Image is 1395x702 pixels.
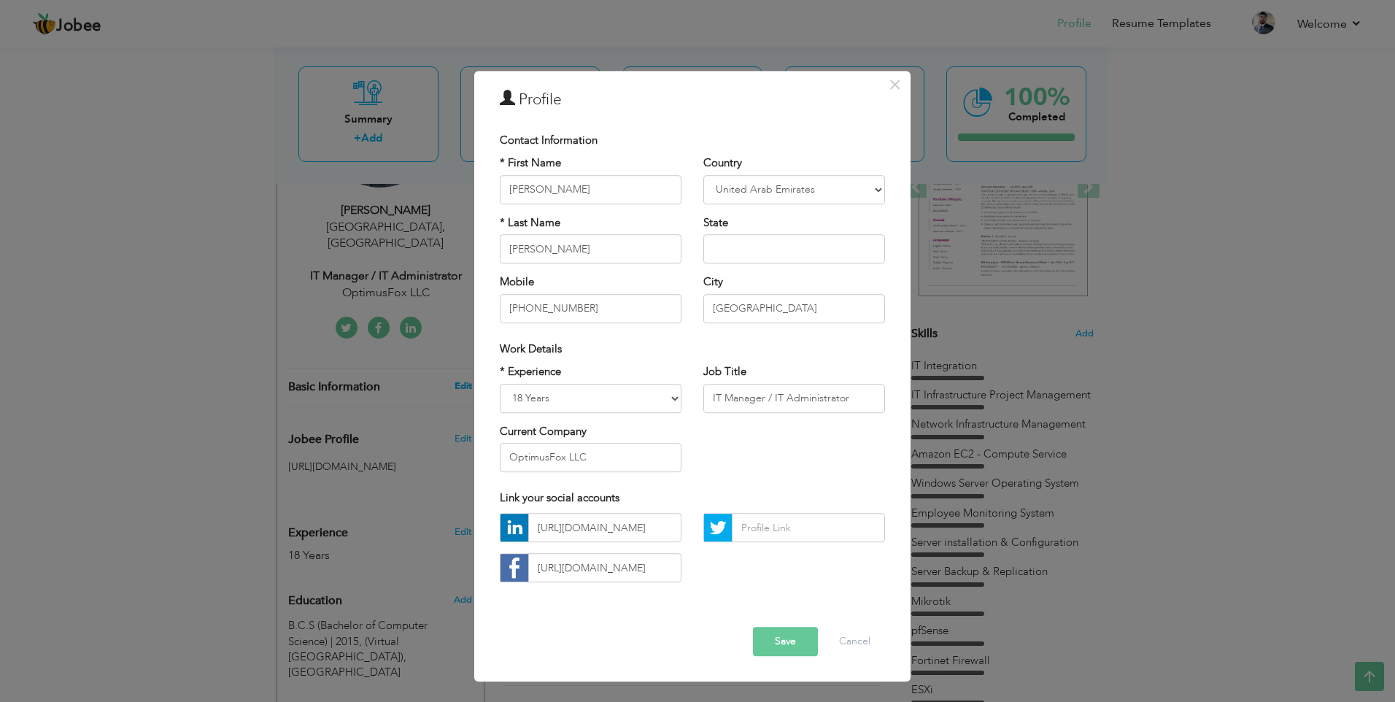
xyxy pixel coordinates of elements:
button: Save [753,628,818,657]
label: Current Company [500,424,587,439]
label: Country [703,156,742,171]
img: linkedin [501,514,528,542]
input: Profile Link [528,554,681,583]
span: × [889,72,901,98]
span: Work Details [500,342,562,356]
input: Profile Link [528,514,681,543]
h3: Profile [500,89,885,111]
button: Close [884,73,907,96]
span: Link your social accounts [500,490,619,505]
button: Cancel [824,628,885,657]
img: Twitter [704,514,732,542]
span: Contact Information [500,133,598,147]
label: * Last Name [500,215,560,231]
label: City [703,274,723,290]
label: * Experience [500,364,561,379]
label: State [703,215,728,231]
input: Profile Link [732,514,885,543]
label: Job Title [703,364,746,379]
label: * First Name [500,156,561,171]
label: Mobile [500,274,534,290]
img: facebook [501,555,528,582]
